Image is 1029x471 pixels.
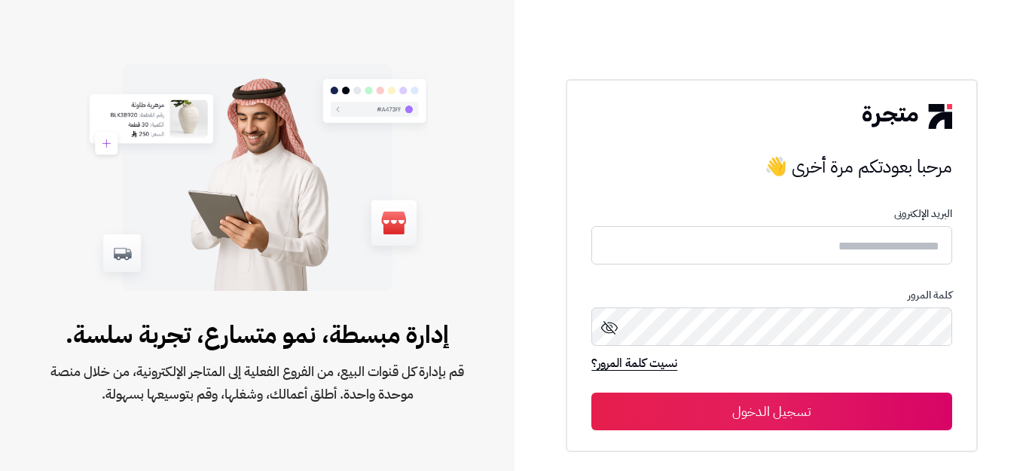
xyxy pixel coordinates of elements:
img: logo-2.png [863,104,951,128]
span: قم بإدارة كل قنوات البيع، من الفروع الفعلية إلى المتاجر الإلكترونية، من خلال منصة موحدة واحدة. أط... [48,360,466,405]
span: إدارة مبسطة، نمو متسارع، تجربة سلسة. [48,317,466,353]
a: نسيت كلمة المرور؟ [591,354,677,375]
button: تسجيل الدخول [591,393,951,430]
p: البريد الإلكترونى [591,208,951,220]
h3: مرحبا بعودتكم مرة أخرى 👋 [591,151,951,182]
p: كلمة المرور [591,289,951,301]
